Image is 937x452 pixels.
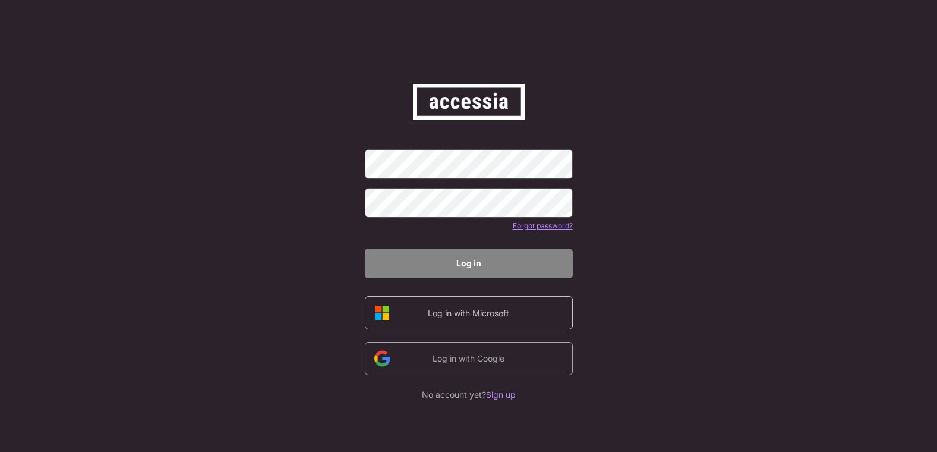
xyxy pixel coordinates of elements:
[365,249,573,278] button: Log in
[509,221,573,231] div: Forgot password?
[418,352,519,365] div: Log in with Google
[486,390,516,400] font: Sign up
[418,307,519,319] div: Log in with Microsoft
[365,388,573,401] div: No account yet?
